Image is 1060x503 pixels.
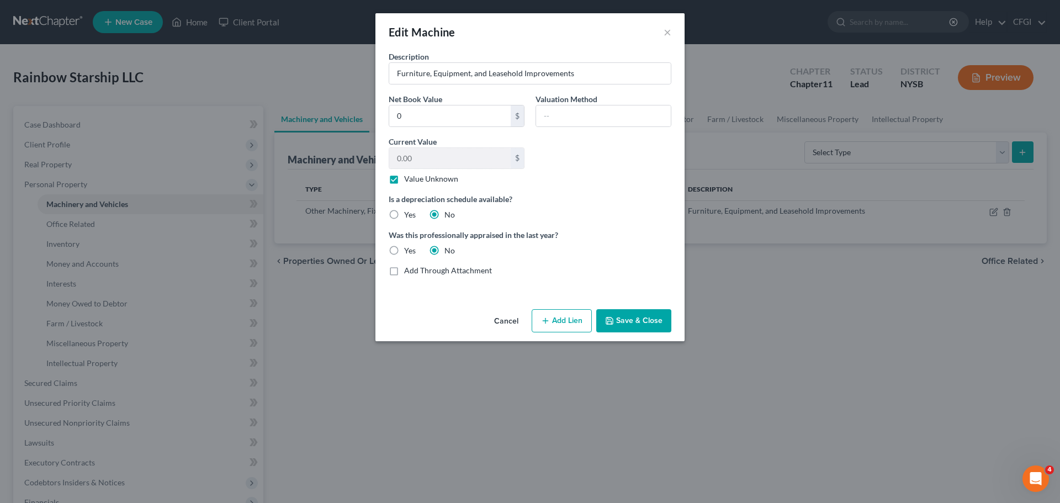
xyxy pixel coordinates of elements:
label: Value Unknown [404,173,458,184]
input: Describe... [389,63,671,84]
button: Save & Close [596,309,671,332]
button: Add Lien [532,309,592,332]
div: Edit Machine [389,24,455,40]
input: 0.00 [389,105,511,126]
label: Add Through Attachment [404,265,492,276]
label: Yes [404,245,416,256]
button: Cancel [485,310,527,332]
label: No [444,209,455,220]
label: Valuation Method [536,93,597,105]
iframe: Intercom live chat [1022,465,1049,492]
div: $ [511,148,524,169]
label: Net Book Value [389,93,442,105]
label: Was this professionally appraised in the last year? [389,229,671,241]
label: No [444,245,455,256]
button: × [664,25,671,39]
input: -- [536,105,671,126]
label: Yes [404,209,416,220]
label: Is a depreciation schedule available? [389,193,671,205]
div: $ [511,105,524,126]
input: 0.00 [389,148,511,169]
span: 4 [1045,465,1054,474]
label: Description [389,51,429,62]
label: Current Value [389,136,437,147]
